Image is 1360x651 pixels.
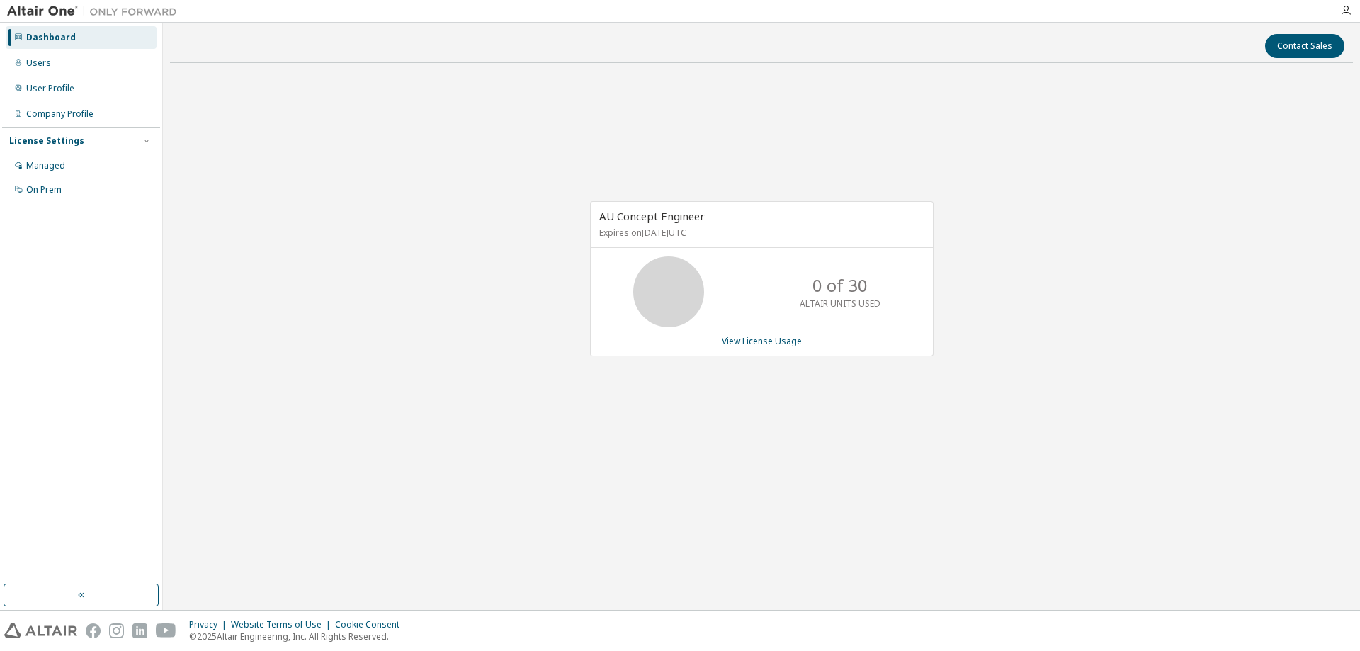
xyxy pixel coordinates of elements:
[26,32,76,43] div: Dashboard
[26,83,74,94] div: User Profile
[156,623,176,638] img: youtube.svg
[722,335,802,347] a: View License Usage
[800,298,880,310] p: ALTAIR UNITS USED
[26,184,62,196] div: On Prem
[86,623,101,638] img: facebook.svg
[26,108,93,120] div: Company Profile
[26,160,65,171] div: Managed
[26,57,51,69] div: Users
[335,619,408,630] div: Cookie Consent
[599,227,921,239] p: Expires on [DATE] UTC
[189,630,408,642] p: © 2025 Altair Engineering, Inc. All Rights Reserved.
[599,209,705,223] span: AU Concept Engineer
[189,619,231,630] div: Privacy
[4,623,77,638] img: altair_logo.svg
[132,623,147,638] img: linkedin.svg
[1265,34,1344,58] button: Contact Sales
[9,135,84,147] div: License Settings
[7,4,184,18] img: Altair One
[812,273,868,298] p: 0 of 30
[231,619,335,630] div: Website Terms of Use
[109,623,124,638] img: instagram.svg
